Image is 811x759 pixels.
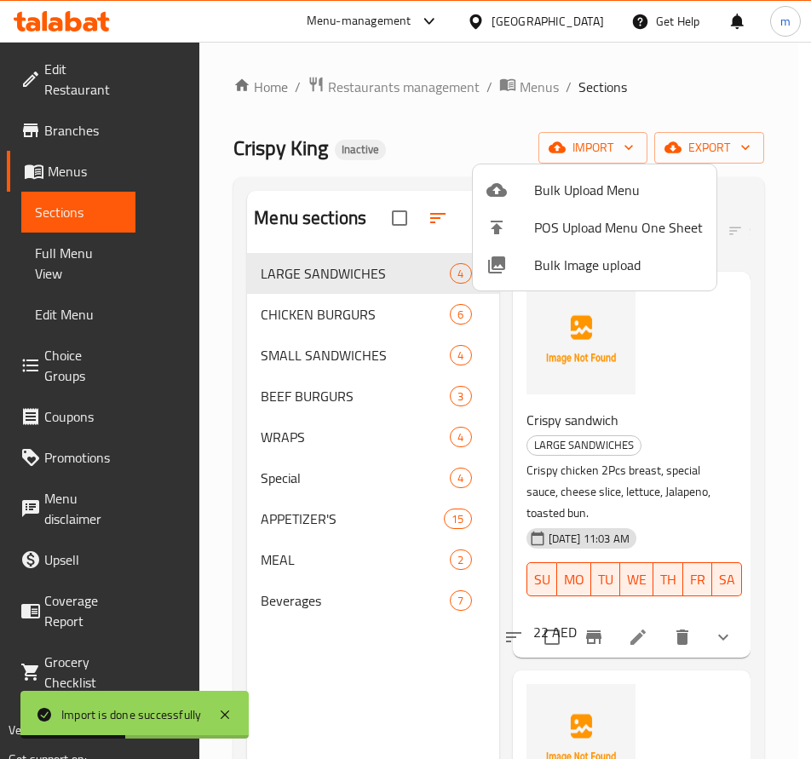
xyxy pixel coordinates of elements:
span: Bulk Image upload [534,255,703,275]
li: POS Upload Menu One Sheet [473,209,716,246]
div: Import is done successfully [61,705,201,724]
span: Bulk Upload Menu [534,180,703,200]
span: POS Upload Menu One Sheet [534,217,703,238]
li: Upload bulk menu [473,171,716,209]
